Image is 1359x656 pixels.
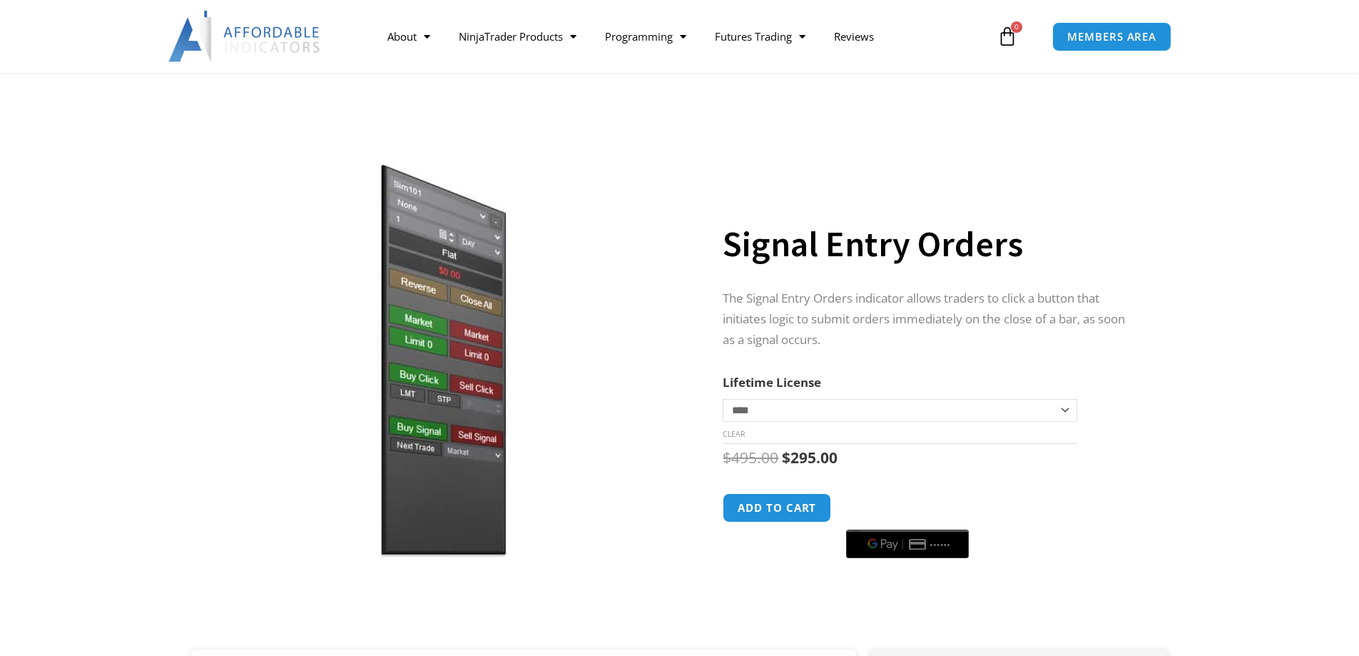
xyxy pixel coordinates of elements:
nav: Menu [373,20,994,53]
iframe: PayPal Message 1 [723,567,1139,580]
a: MEMBERS AREA [1052,22,1171,51]
label: Lifetime License [723,374,821,390]
span: $ [723,448,731,468]
h1: Signal Entry Orders [723,219,1139,269]
text: •••••• [931,540,952,550]
a: About [373,20,444,53]
iframe: Secure express checkout frame [843,491,972,525]
a: Futures Trading [701,20,820,53]
a: Programming [591,20,701,53]
a: 0 [976,16,1039,57]
button: Add to cart [723,493,831,523]
span: $ [782,448,790,468]
bdi: 495.00 [723,448,778,468]
span: 0 [1011,21,1022,33]
span: MEMBERS AREA [1067,31,1156,42]
bdi: 295.00 [782,448,838,468]
img: SignalEntryOrders [211,162,670,557]
p: The Signal Entry Orders indicator allows traders to click a button that initiates logic to submit... [723,288,1139,350]
button: Buy with GPay [846,530,969,558]
img: LogoAI | Affordable Indicators – NinjaTrader [168,11,322,62]
a: Clear options [723,429,745,439]
a: Reviews [820,20,888,53]
a: NinjaTrader Products [444,20,591,53]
